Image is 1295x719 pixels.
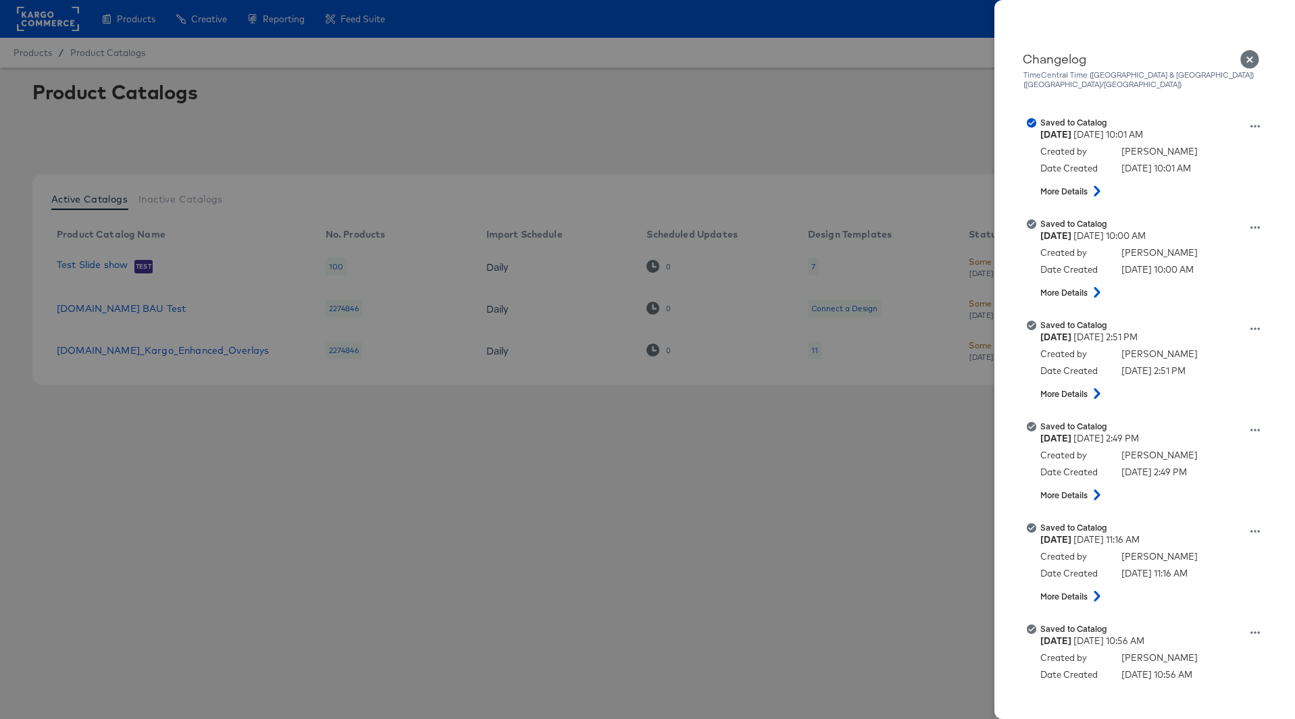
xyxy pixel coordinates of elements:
div: [DATE] 11:16 AM [1121,567,1188,580]
div: Created by [1040,550,1108,563]
strong: Saved to Catalog [1040,117,1107,128]
div: [DATE] 2:51 PM [1040,331,1267,344]
div: Created by [1040,651,1108,664]
div: [DATE] 10:01 AM [1040,128,1267,141]
strong: More Details [1040,186,1088,197]
div: Created by [1040,145,1108,158]
div: [PERSON_NAME] [1121,550,1198,563]
strong: [DATE] [1040,230,1071,241]
div: [DATE] 10:00 AM [1121,263,1194,276]
div: Created by [1040,449,1108,462]
strong: More Details [1040,591,1088,602]
div: Created by [1040,348,1108,361]
strong: [DATE] [1040,635,1071,646]
div: Date Created [1040,567,1108,580]
strong: More Details [1040,287,1088,298]
strong: Saved to Catalog [1040,522,1107,533]
strong: Saved to Catalog [1040,421,1107,431]
div: [PERSON_NAME] [1121,246,1198,259]
div: Date Created [1040,668,1108,681]
strong: [DATE] [1040,534,1071,545]
strong: Saved to Catalog [1040,319,1107,330]
div: [DATE] 11:16 AM [1040,533,1267,546]
div: [DATE] 10:56 AM [1040,635,1267,647]
strong: More Details [1040,388,1088,400]
button: Close [1231,41,1269,78]
div: [DATE] 2:51 PM [1121,365,1186,377]
div: Date Created [1040,365,1108,377]
div: Date Created [1040,162,1108,175]
div: [DATE] 10:00 AM [1040,230,1267,242]
div: Date Created [1040,263,1108,276]
div: [DATE] 10:56 AM [1121,668,1192,681]
div: [DATE] 2:49 PM [1121,466,1187,479]
div: [PERSON_NAME] [1121,449,1198,462]
div: Created by [1040,246,1108,259]
div: [DATE] 10:01 AM [1121,162,1191,175]
div: [PERSON_NAME] [1121,651,1198,664]
strong: [DATE] [1040,129,1071,140]
strong: [DATE] [1040,433,1071,444]
strong: [DATE] [1040,331,1071,342]
strong: Saved to Catalog [1040,623,1107,634]
div: Changelog [1023,51,1261,66]
div: Date Created [1040,466,1108,479]
div: [PERSON_NAME] [1121,348,1198,361]
strong: Saved to Catalog [1040,218,1107,229]
div: [PERSON_NAME] [1121,145,1198,158]
strong: More Details [1040,489,1088,501]
div: Time Central Time ([GEOGRAPHIC_DATA] & [GEOGRAPHIC_DATA]) ([GEOGRAPHIC_DATA]/[GEOGRAPHIC_DATA]) [1023,70,1261,89]
div: [DATE] 2:49 PM [1040,432,1267,445]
